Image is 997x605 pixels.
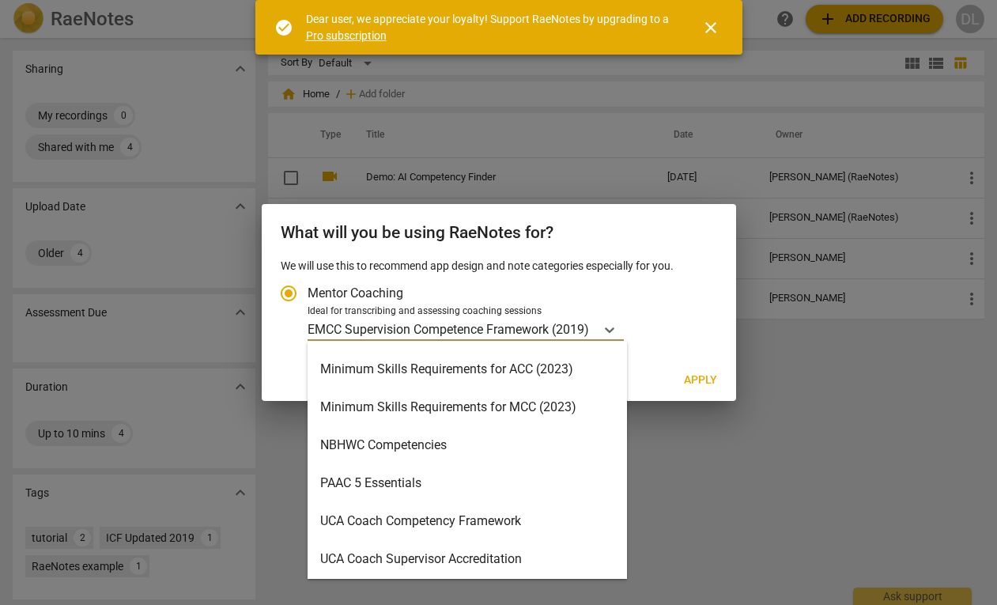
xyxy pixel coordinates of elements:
p: EMCC Supervision Competence Framework (2019) [308,320,589,338]
button: Apply [671,366,730,395]
div: Minimum Skills Requirements for ACC (2023) [308,350,627,388]
div: UCA Coach Supervisor Accreditation [308,540,627,578]
span: Mentor Coaching [308,284,403,302]
span: Apply [684,372,717,388]
div: Dear user, we appreciate your loyalty! Support RaeNotes by upgrading to a [306,11,673,43]
input: Ideal for transcribing and assessing coaching sessionsEMCC Supervision Competence Framework (2019) [591,322,594,337]
h2: What will you be using RaeNotes for? [281,223,717,243]
div: Ideal for transcribing and assessing coaching sessions [308,304,712,319]
p: We will use this to recommend app design and note categories especially for you. [281,258,717,274]
div: NBHWC Competencies [308,426,627,464]
div: Account type [281,274,717,342]
a: Pro subscription [306,29,387,42]
span: check_circle [274,18,293,37]
div: UCA Coach Competency Framework [308,502,627,540]
div: PAAC 5 Essentials [308,464,627,502]
span: close [701,18,720,37]
button: Close [692,9,730,47]
div: Minimum Skills Requirements for MCC (2023) [308,388,627,426]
